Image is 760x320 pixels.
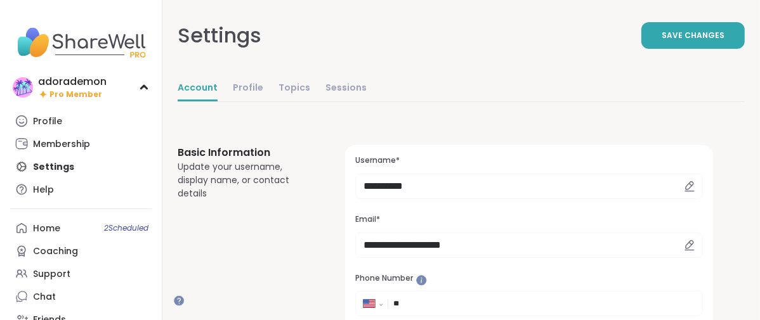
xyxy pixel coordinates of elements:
h3: Email* [355,214,703,225]
a: Chat [10,285,152,308]
div: Help [33,184,54,196]
h3: Basic Information [178,145,315,160]
iframe: Spotlight [174,295,184,305]
img: ShareWell Nav Logo [10,20,152,65]
button: Save Changes [641,22,745,49]
a: Help [10,178,152,201]
h3: Username* [355,155,703,166]
div: Membership [33,138,90,151]
a: Support [10,262,152,285]
div: adorademon [38,75,107,89]
div: Support [33,268,70,281]
a: Coaching [10,240,152,262]
div: Chat [33,291,56,304]
a: Account [178,76,218,101]
div: Coaching [33,245,78,258]
img: adorademon [13,77,33,98]
a: Sessions [325,76,367,101]
span: 2 Scheduled [104,223,148,233]
h3: Phone Number [355,273,703,284]
div: Settings [178,20,261,51]
span: Save Changes [662,30,724,41]
a: Profile [233,76,263,101]
a: Home2Scheduled [10,217,152,240]
a: Membership [10,132,152,155]
div: Update your username, display name, or contact details [178,160,315,200]
div: Profile [33,115,62,128]
div: Home [33,222,60,235]
a: Profile [10,110,152,132]
iframe: Spotlight [416,275,427,286]
a: Topics [278,76,310,101]
span: Pro Member [49,89,102,100]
